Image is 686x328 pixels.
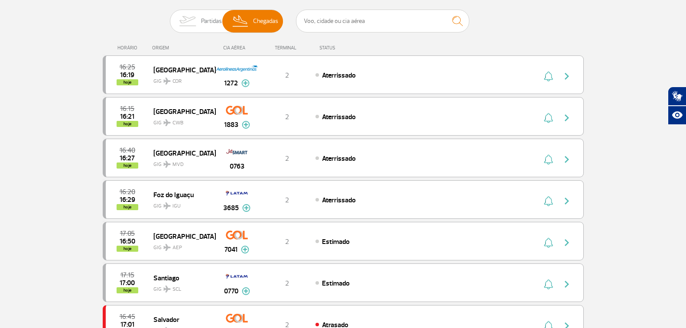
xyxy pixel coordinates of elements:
img: destiny_airplane.svg [163,286,171,292]
img: seta-direita-painel-voo.svg [562,279,572,289]
span: 0770 [224,286,238,296]
span: GIG [153,198,209,210]
span: 2025-09-28 16:15:00 [120,106,134,112]
span: 1272 [224,78,238,88]
div: STATUS [315,45,386,51]
input: Voo, cidade ou cia aérea [296,10,469,32]
span: Aterrissado [322,196,356,205]
img: destiny_airplane.svg [163,119,171,126]
span: Estimado [322,237,350,246]
span: 2025-09-28 16:50:00 [120,238,135,244]
img: seta-direita-painel-voo.svg [562,113,572,123]
span: hoje [117,162,138,169]
span: [GEOGRAPHIC_DATA] [153,64,209,75]
div: HORÁRIO [105,45,153,51]
img: sino-painel-voo.svg [544,154,553,165]
span: MVD [172,161,184,169]
span: GIG [153,281,209,293]
span: 2 [285,237,289,246]
span: AEP [172,244,182,252]
span: 2025-09-28 16:29:37 [120,197,135,203]
span: hoje [117,121,138,127]
img: slider-desembarque [228,10,254,32]
img: mais-info-painel-voo.svg [241,79,250,87]
img: destiny_airplane.svg [163,244,171,251]
span: 2025-09-28 16:21:40 [120,114,134,120]
span: 2025-09-28 17:15:00 [120,272,134,278]
span: hoje [117,287,138,293]
span: Foz do Iguaçu [153,189,209,200]
img: sino-painel-voo.svg [544,279,553,289]
span: GIG [153,114,209,127]
img: seta-direita-painel-voo.svg [562,154,572,165]
span: Santiago [153,272,209,283]
img: destiny_airplane.svg [163,78,171,84]
div: Plugin de acessibilidade da Hand Talk. [668,87,686,125]
img: seta-direita-painel-voo.svg [562,237,572,248]
img: seta-direita-painel-voo.svg [562,71,572,81]
img: sino-painel-voo.svg [544,237,553,248]
span: [GEOGRAPHIC_DATA] [153,147,209,159]
span: 2 [285,113,289,121]
button: Abrir recursos assistivos. [668,106,686,125]
img: slider-embarque [174,10,201,32]
img: mais-info-painel-voo.svg [242,287,250,295]
span: 2025-09-28 16:19:00 [120,72,134,78]
span: 2025-09-28 16:27:15 [120,155,135,161]
span: IGU [172,202,181,210]
span: 1883 [224,120,238,130]
span: GIG [153,73,209,85]
span: Aterrissado [322,71,356,80]
span: 3685 [223,203,239,213]
div: ORIGEM [152,45,215,51]
span: CWB [172,119,183,127]
img: sino-painel-voo.svg [544,113,553,123]
span: GIG [153,239,209,252]
span: Salvador [153,314,209,325]
span: SCL [172,286,181,293]
span: 2 [285,71,289,80]
span: hoje [117,246,138,252]
span: [GEOGRAPHIC_DATA] [153,106,209,117]
span: 2 [285,279,289,288]
span: Partidas [201,10,222,32]
span: GIG [153,156,209,169]
img: mais-info-painel-voo.svg [242,204,250,212]
img: destiny_airplane.svg [163,202,171,209]
span: Chegadas [253,10,278,32]
div: CIA AÉREA [215,45,259,51]
img: sino-painel-voo.svg [544,71,553,81]
img: destiny_airplane.svg [163,161,171,168]
span: hoje [117,79,138,85]
span: hoje [117,204,138,210]
button: Abrir tradutor de língua de sinais. [668,87,686,106]
span: Aterrissado [322,113,356,121]
span: 7041 [224,244,237,255]
span: 0763 [230,161,244,172]
span: Estimado [322,279,350,288]
span: 2025-09-28 17:00:00 [120,280,135,286]
span: Aterrissado [322,154,356,163]
div: TERMINAL [259,45,315,51]
span: 2025-09-28 16:40:00 [120,147,135,153]
img: mais-info-painel-voo.svg [241,246,249,253]
span: [GEOGRAPHIC_DATA] [153,231,209,242]
span: 2 [285,196,289,205]
span: 2025-09-28 17:05:00 [120,231,135,237]
img: sino-painel-voo.svg [544,196,553,206]
span: COR [172,78,182,85]
span: 2025-09-28 17:01:00 [120,322,134,328]
span: 2025-09-28 16:20:00 [120,189,135,195]
img: seta-direita-painel-voo.svg [562,196,572,206]
img: mais-info-painel-voo.svg [242,121,250,129]
span: 2025-09-28 16:45:00 [120,314,135,320]
span: 2025-09-28 16:25:00 [120,64,135,70]
span: 2 [285,154,289,163]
